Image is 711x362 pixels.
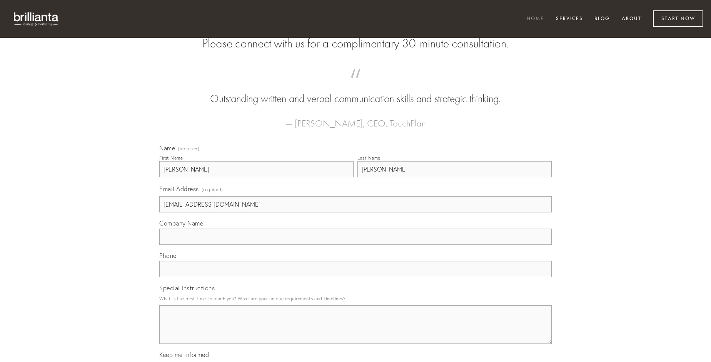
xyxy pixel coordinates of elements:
[159,36,552,51] h2: Please connect with us for a complimentary 30-minute consultation.
[159,284,215,292] span: Special Instructions
[159,219,203,227] span: Company Name
[589,13,615,25] a: Blog
[551,13,588,25] a: Services
[159,293,552,304] p: What is the best time to reach you? What are your unique requirements and timelines?
[8,8,65,30] img: brillianta - research, strategy, marketing
[653,10,703,27] a: Start Now
[522,13,549,25] a: Home
[617,13,646,25] a: About
[172,76,539,91] span: “
[159,155,183,161] div: First Name
[159,351,209,359] span: Keep me informed
[178,146,199,151] span: (required)
[172,106,539,131] figcaption: — [PERSON_NAME], CEO, TouchPlan
[159,252,177,259] span: Phone
[172,76,539,106] blockquote: Outstanding written and verbal communication skills and strategic thinking.
[159,144,175,152] span: Name
[357,155,381,161] div: Last Name
[159,185,199,193] span: Email Address
[202,184,223,195] span: (required)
